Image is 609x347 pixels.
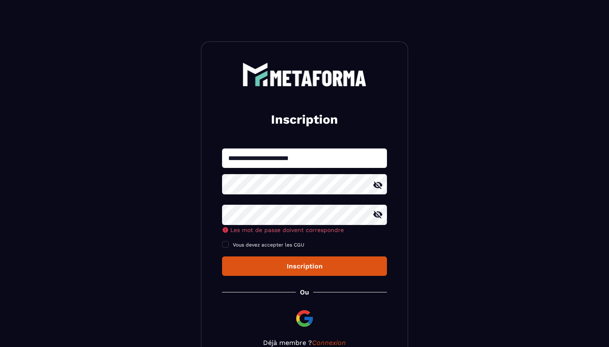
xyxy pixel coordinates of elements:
span: Vous devez accepter les CGU [233,242,304,248]
a: Connexion [312,339,346,347]
p: Ou [300,288,309,296]
h2: Inscription [232,111,377,128]
p: Déjà membre ? [222,339,387,347]
div: Inscription [229,262,380,270]
span: Les mot de passe doivent correspondre [230,227,344,233]
img: google [295,309,314,328]
a: logo [222,62,387,86]
img: logo [242,62,367,86]
button: Inscription [222,256,387,276]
